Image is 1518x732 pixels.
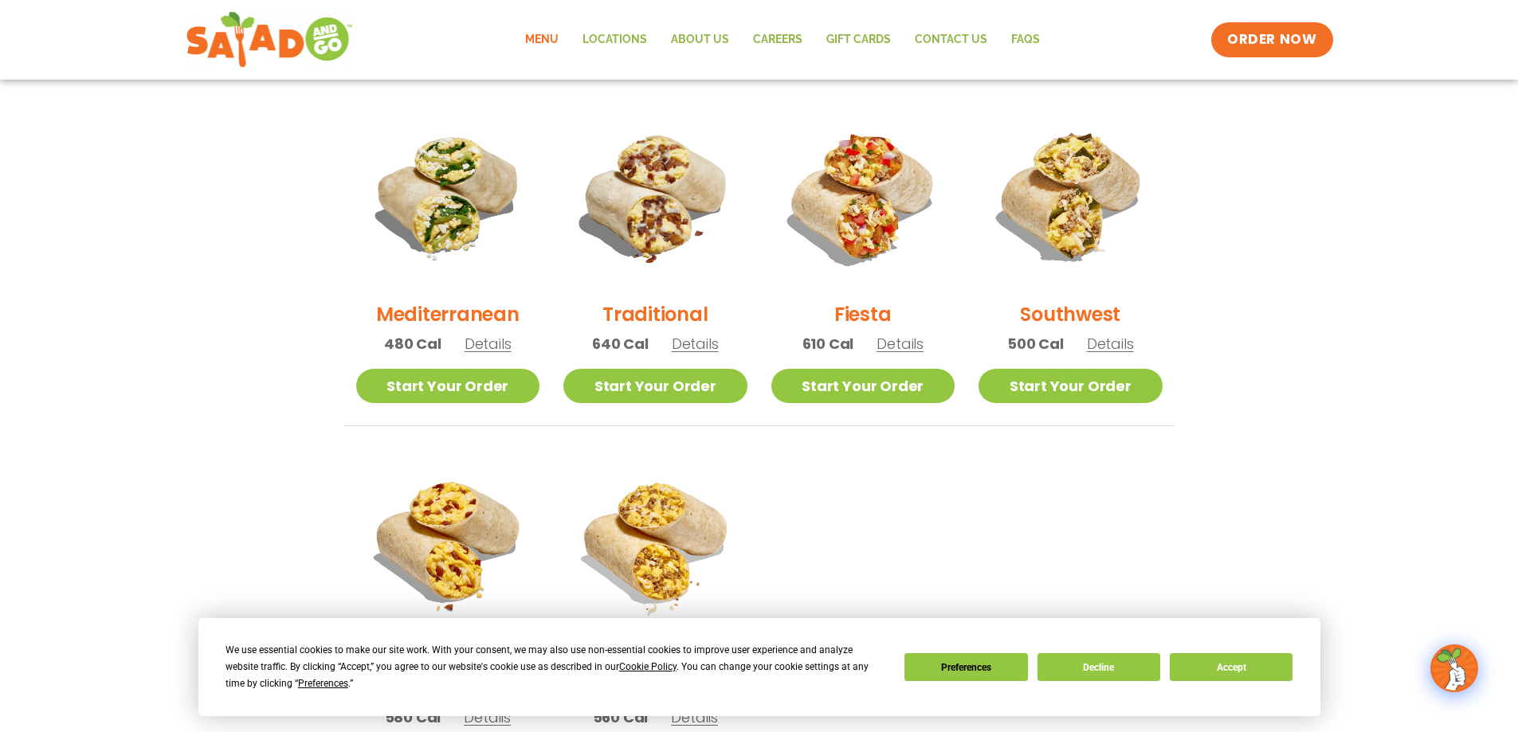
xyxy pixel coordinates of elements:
img: Product photo for Fiesta [771,104,955,288]
button: Preferences [904,653,1027,681]
img: Product photo for Mediterranean Breakfast Burrito [356,104,540,288]
span: 640 Cal [592,333,649,354]
a: Contact Us [903,22,999,58]
h2: Mediterranean [376,300,520,328]
a: Locations [571,22,659,58]
img: wpChatIcon [1432,646,1477,691]
img: Product photo for Traditional [563,104,747,288]
div: Cookie Consent Prompt [198,618,1320,716]
a: Menu [513,22,571,58]
span: Details [877,334,924,354]
a: Careers [741,22,814,58]
h2: Southwest [1020,300,1120,328]
button: Decline [1037,653,1160,681]
a: Start Your Order [979,369,1163,403]
a: FAQs [999,22,1052,58]
button: Accept [1170,653,1292,681]
span: 480 Cal [384,333,441,354]
img: Product photo for Turkey Sausage, Egg & Cheese [563,450,747,634]
img: Product photo for Southwest [979,104,1163,288]
span: Details [672,334,719,354]
nav: Menu [513,22,1052,58]
span: Details [671,707,718,727]
span: 580 Cal [385,707,441,728]
span: 560 Cal [593,707,649,728]
span: Cookie Policy [619,661,677,672]
div: We use essential cookies to make our site work. With your consent, we may also use non-essential ... [226,642,885,692]
img: Product photo for Bacon, Egg & Cheese [356,450,540,634]
h2: Fiesta [834,300,892,328]
a: Start Your Order [563,369,747,403]
a: Start Your Order [356,369,540,403]
a: Start Your Order [771,369,955,403]
span: 610 Cal [802,333,854,354]
a: GIFT CARDS [814,22,903,58]
a: About Us [659,22,741,58]
span: ORDER NOW [1227,30,1316,49]
h2: Traditional [602,300,708,328]
a: ORDER NOW [1211,22,1332,57]
span: Details [1087,334,1134,354]
span: Details [465,334,512,354]
span: Preferences [298,678,348,689]
img: new-SAG-logo-768×292 [186,8,354,72]
span: Details [464,707,511,727]
span: 500 Cal [1007,333,1064,354]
